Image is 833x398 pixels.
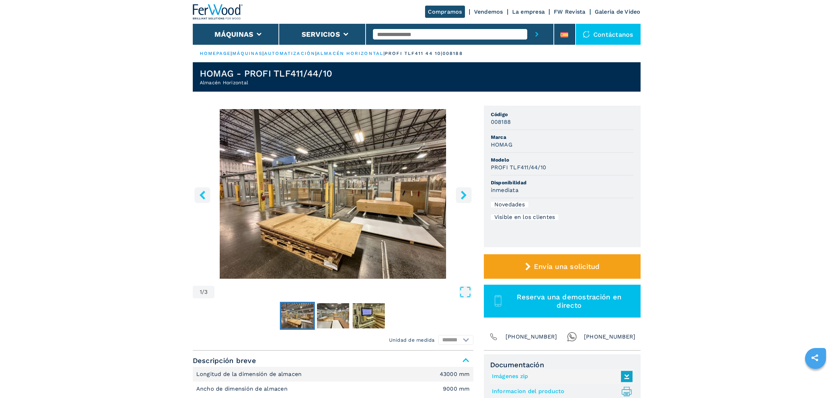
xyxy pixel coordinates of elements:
span: / [202,289,204,295]
p: 008188 [443,50,463,57]
button: left-button [195,187,210,203]
a: FW Revista [554,8,586,15]
button: Go to Slide 1 [280,302,315,330]
div: Novedades [491,202,528,207]
button: right-button [456,187,472,203]
span: Disponibilidad [491,179,634,186]
img: Phone [489,332,499,342]
img: 615b6700b4cfceaf5aeadf487161eab0 [353,303,385,328]
div: Contáctanos [576,24,641,45]
button: Go to Slide 3 [351,302,386,330]
iframe: Chat [803,367,828,393]
h3: PROFI TLF411/44/10 [491,163,546,171]
h2: Almacén Horizontal [200,79,332,86]
span: Código [491,111,634,118]
a: máquinas [232,51,263,56]
a: HOMEPAGE [200,51,231,56]
span: | [231,51,232,56]
span: Descripción breve [193,354,473,367]
span: [PHONE_NUMBER] [506,332,557,342]
a: automatización [264,51,315,56]
h3: 008188 [491,118,511,126]
em: Unidad de medida [389,336,435,343]
img: Whatsapp [567,332,577,342]
a: Compramos [425,6,465,18]
span: [PHONE_NUMBER] [584,332,636,342]
img: Contáctanos [583,31,590,38]
div: Visible en los clientes [491,214,559,220]
button: Reserva una demostración en directo [484,285,641,318]
span: Modelo [491,156,634,163]
em: 9000 mm [443,386,470,392]
h1: HOMAG - PROFI TLF411/44/10 [200,68,332,79]
p: Longitud de la dimensión de almacen [196,370,304,378]
span: | [262,51,264,56]
a: sharethis [806,349,824,367]
button: Go to Slide 2 [316,302,351,330]
span: | [383,51,385,56]
div: Go to Slide 1 [193,109,473,279]
a: Vendemos [474,8,503,15]
span: 3 [204,289,207,295]
img: 03dc9e8da9b6b867096d907d8fbc141b [281,303,313,328]
button: Open Fullscreen [216,286,471,298]
span: Documentación [490,361,634,369]
button: Máquinas [214,30,253,38]
a: Informacion del producto [492,386,629,397]
a: Galeria de Video [595,8,641,15]
p: Ancho de dimensión de almacen [196,385,290,393]
p: profi tlf411 44 10 | [385,50,443,57]
button: Envía una solicitud [484,254,641,279]
span: | [315,51,317,56]
span: Marca [491,134,634,141]
img: Almacén Horizontal HOMAG PROFI TLF411/44/10 [193,109,473,279]
span: Reserva una demostración en directo [506,293,632,310]
button: submit-button [527,24,546,45]
button: Servicios [302,30,340,38]
img: Ferwood [193,4,243,20]
nav: Thumbnail Navigation [193,302,473,330]
em: 43000 mm [440,371,470,377]
img: 521b1807c146c211518136e92329e87c [317,303,349,328]
a: La empresa [512,8,545,15]
h3: inmediata [491,186,518,194]
a: Imágenes zip [492,371,629,382]
h3: HOMAG [491,141,513,149]
a: almacén horizontal [317,51,383,56]
span: Envía una solicitud [534,262,600,271]
div: Descripción breve [193,367,473,397]
span: 1 [200,289,202,295]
